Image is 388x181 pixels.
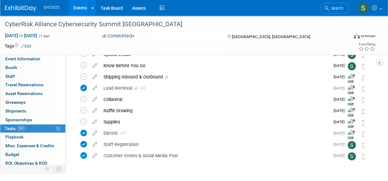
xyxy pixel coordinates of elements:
[362,86,365,92] i: Move task
[0,89,65,98] a: Asset Reservations
[100,128,330,138] div: Electric
[5,5,36,12] img: ExhibitDay
[0,159,65,168] a: ROI, Objectives & ROO
[53,165,66,173] td: Toggle Event Tabs
[358,43,375,46] div: Event Rating
[89,85,100,91] a: edit
[5,152,19,157] span: Budget
[89,63,100,68] a: edit
[348,118,357,141] img: Rose Bodin
[5,161,47,166] span: ROI, Objectives & ROO
[89,153,100,158] a: edit
[334,131,348,135] span: [DATE]
[329,6,343,11] span: Search
[0,107,65,115] a: Shipments
[348,107,357,129] img: Rose Bodin
[334,86,348,90] span: [DATE]
[5,82,43,87] span: Travel Reservations
[0,150,65,159] a: Budget
[361,34,375,38] div: In-Person
[321,33,375,42] div: Event Format
[89,97,100,102] a: edit
[5,143,54,148] span: Misc. Expenses & Credits
[5,117,32,122] span: Sponsorships
[348,130,357,152] img: Rose Bodin
[100,94,330,105] div: Collateral
[354,33,360,38] img: Format-Inperson.png
[0,63,65,72] a: Booth
[362,120,365,126] i: Move task
[334,142,348,147] span: [DATE]
[89,74,100,80] a: edit
[334,108,348,113] span: [DATE]
[334,97,348,102] span: [DATE]
[0,133,65,141] a: Playbook
[139,87,146,91] span: 1
[3,19,344,30] div: CyberRisk Alliance Cybersecurity Summit [GEOGRAPHIC_DATA]
[17,126,26,131] span: 36%
[357,2,369,14] img: Stephanie Silva
[100,83,330,93] div: Lead Retrieval
[5,33,38,38] span: [DATE] [DATE]
[5,65,24,70] span: Booth
[5,91,43,96] span: Asset Reservations
[0,124,65,133] a: Tasks36%
[362,97,365,103] i: Move task
[100,33,137,39] button: Committed
[5,43,31,49] td: Tags
[89,130,100,136] a: edit
[348,73,357,96] img: Rose Bodin
[362,153,365,159] i: Move task
[334,153,348,158] span: [DATE]
[0,98,65,107] a: Giveaways
[100,150,330,161] div: Customer Invites & Social Media Post
[100,105,330,116] div: Raffle Drawing
[0,116,65,124] a: Sponsorships
[334,120,348,124] span: [DATE]
[100,117,330,127] div: Supplies
[348,62,356,70] img: Stephanie Silva
[0,55,65,63] a: Event Information
[5,100,26,105] span: Giveaways
[44,5,59,10] span: ENT2025
[38,34,50,38] span: (1 day)
[348,85,357,107] img: Rose Bodin
[5,56,40,61] span: Event Information
[118,132,126,136] span: 1
[362,131,365,137] i: Move task
[100,60,330,71] div: Know Before You Go
[100,72,330,82] div: Shipping Inbound & Outbound
[89,142,100,147] a: edit
[334,63,348,68] span: [DATE]
[89,108,100,113] a: edit
[20,66,23,69] i: Booth reservation complete
[5,134,23,139] span: Playbook
[362,75,365,81] i: Move task
[42,165,53,173] td: Personalize Event Tab Strip
[21,44,31,48] a: Edit
[362,108,365,114] i: Move task
[362,63,365,69] i: Move task
[232,34,310,39] span: [GEOGRAPHIC_DATA], [GEOGRAPHIC_DATA]
[5,74,15,79] span: Staff
[5,126,26,131] span: Tasks
[0,81,65,89] a: Travel Reservations
[348,141,356,149] img: Stephanie Silva
[362,142,365,148] i: Move task
[334,75,348,79] span: [DATE]
[100,139,330,150] div: Staff Registration
[5,108,26,113] span: Shipments
[18,33,24,38] span: to
[0,72,65,81] a: Staff
[320,3,349,14] a: Search
[348,96,357,118] img: Rose Bodin
[0,142,65,150] a: Misc. Expenses & Credits
[89,119,100,125] a: edit
[362,52,365,58] i: Move task
[348,152,356,160] img: Stephanie Silva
